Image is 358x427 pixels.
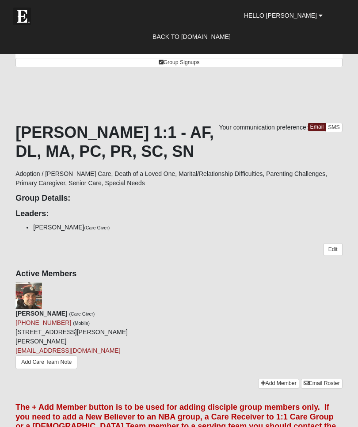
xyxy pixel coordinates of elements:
[15,123,343,161] h1: [PERSON_NAME] 1:1 - AF, DL, MA, PC, PR, SC, SN
[244,12,317,19] span: Hello [PERSON_NAME]
[15,310,67,317] strong: [PERSON_NAME]
[219,124,308,131] span: Your communication preference:
[13,8,31,25] img: Eleven22 logo
[301,379,343,388] a: Email Roster
[15,58,343,67] a: Group Signups
[15,269,343,279] h4: Active Members
[15,123,343,379] div: Adoption / [PERSON_NAME] Care, Death of a Loved One, Marital/Relationship Difficulties, Parenting...
[15,319,71,326] a: [PHONE_NUMBER]
[308,123,326,131] a: Email
[33,223,343,232] li: [PERSON_NAME]
[324,243,343,256] a: Edit
[15,209,343,219] h4: Leaders:
[15,347,120,354] a: [EMAIL_ADDRESS][DOMAIN_NAME]
[15,309,172,372] div: [STREET_ADDRESS][PERSON_NAME][PERSON_NAME]
[146,26,237,48] a: Back to [DOMAIN_NAME]
[15,194,343,203] h4: Group Details:
[15,355,77,369] a: Add Care Team Note
[325,123,343,132] a: SMS
[84,225,110,230] small: (Care Giver)
[237,4,329,27] a: Hello [PERSON_NAME]
[73,320,90,326] small: (Mobile)
[258,379,299,388] a: Add Member
[69,311,95,316] small: (Care Giver)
